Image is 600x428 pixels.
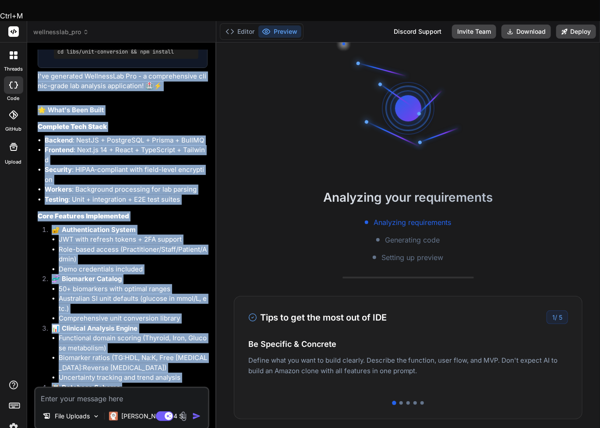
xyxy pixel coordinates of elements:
button: Download [501,25,551,39]
span: Analyzing requirements [374,217,451,228]
label: Upload [5,158,22,166]
li: : Background processing for lab parsing [45,185,208,195]
label: code [7,95,20,102]
img: Pick Models [92,413,100,420]
strong: Workers [45,185,72,193]
span: 1 [552,314,555,321]
li: : NestJS + PostgreSQL + Prisma + BullMQ [45,136,208,146]
strong: Core Features Implemented [38,212,129,220]
h2: 🌟 What's Been Built [38,105,208,115]
label: GitHub [5,125,21,133]
strong: Security [45,165,72,174]
strong: Complete Tech Stack [38,122,107,131]
h2: Analyzing your requirements [216,188,600,207]
p: File Uploads [55,412,90,421]
pre: cd libs/unit-conversion && npm install [57,48,195,55]
li: JWT with refresh tokens + 2FA support [59,235,208,245]
li: Functional domain scoring (Thyroid, Iron, Glucose metabolism) [59,333,208,353]
button: Preview [258,25,301,38]
strong: 📋 Database Schema [52,383,120,392]
li: Demo credentials included [59,264,208,275]
strong: Backend [45,136,73,144]
strong: 🧬 Biomarker Catalog [52,275,122,283]
li: Comprehensive unit conversion library [59,314,208,324]
li: Australian SI unit defaults (glucose in mmol/L, etc.) [59,294,208,314]
li: Uncertainty tracking and trend analysis [59,373,208,383]
p: I've generated WellnessLab Pro - a comprehensive clinic-grade lab analysis application! 🏥⚡ [38,71,208,91]
strong: 🔐 Authentication System [52,225,136,234]
img: Claude 4 Sonnet [109,412,118,421]
li: Biomarker ratios (TG:HDL, Na:K, Free [MEDICAL_DATA]:Reverse [MEDICAL_DATA]) [59,353,208,373]
li: : Unit + integration + E2E test suites [45,195,208,205]
div: / [547,310,568,324]
img: attachment [179,411,189,421]
strong: 📊 Clinical Analysis Engine [52,324,138,332]
span: wellnesslab_pro [33,28,89,36]
button: Editor [222,25,258,38]
li: : Next.js 14 + React + TypeScript + Tailwind [45,145,208,165]
span: Setting up preview [381,252,443,263]
img: icon [192,412,201,421]
button: Invite Team [452,25,496,39]
span: 5 [559,314,562,321]
strong: Testing [45,195,68,203]
button: Deploy [556,25,596,39]
h3: Tips to get the most out of IDE [248,311,387,324]
label: threads [4,65,23,73]
li: 50+ biomarkers with optimal ranges [59,284,208,294]
div: Discord Support [388,25,447,39]
li: : HIPAA-compliant with field-level encryption [45,165,208,185]
h4: Be Specific & Concrete [248,338,568,350]
strong: Frontend [45,146,74,154]
span: Generating code [385,235,440,245]
p: [PERSON_NAME] 4 S.. [121,412,187,421]
li: Role-based access (Practitioner/Staff/Patient/Admin) [59,245,208,264]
